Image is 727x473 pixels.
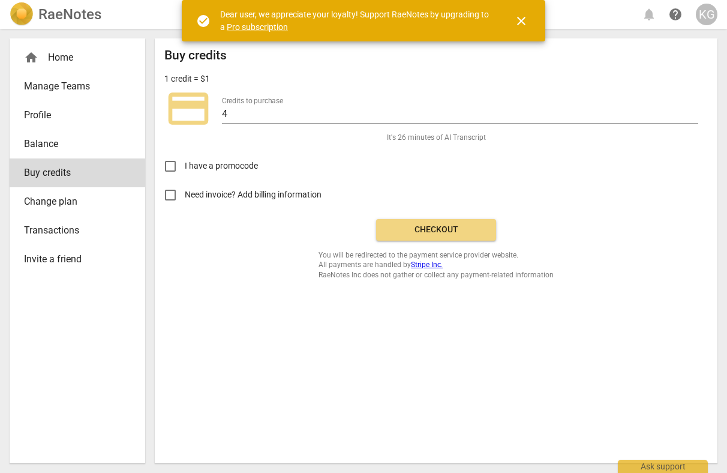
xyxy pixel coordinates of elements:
[376,219,496,241] button: Checkout
[24,137,121,151] span: Balance
[10,2,34,26] img: Logo
[514,14,528,28] span: close
[24,50,121,65] div: Home
[411,261,443,269] a: Stripe Inc.
[24,194,121,209] span: Change plan
[10,158,145,187] a: Buy credits
[10,216,145,245] a: Transactions
[319,250,554,280] span: You will be redirected to the payment service provider website. All payments are handled by RaeNo...
[164,73,210,85] p: 1 credit = $1
[24,223,121,238] span: Transactions
[10,2,101,26] a: LogoRaeNotes
[24,252,121,267] span: Invite a friend
[10,43,145,72] div: Home
[10,187,145,216] a: Change plan
[507,7,536,35] button: Close
[618,460,708,473] div: Ask support
[38,6,101,23] h2: RaeNotes
[185,160,258,172] span: I have a promocode
[164,48,227,63] h2: Buy credits
[24,79,121,94] span: Manage Teams
[10,130,145,158] a: Balance
[164,85,212,133] span: credit_card
[227,22,288,32] a: Pro subscription
[386,224,486,236] span: Checkout
[24,108,121,122] span: Profile
[24,166,121,180] span: Buy credits
[696,4,717,25] button: KG
[10,245,145,274] a: Invite a friend
[665,4,686,25] a: Help
[387,133,486,143] span: It's 26 minutes of AI Transcript
[185,188,323,201] span: Need invoice? Add billing information
[220,8,492,33] div: Dear user, we appreciate your loyalty! Support RaeNotes by upgrading to a
[668,7,683,22] span: help
[196,14,211,28] span: check_circle
[10,101,145,130] a: Profile
[10,72,145,101] a: Manage Teams
[24,50,38,65] span: home
[222,97,283,104] label: Credits to purchase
